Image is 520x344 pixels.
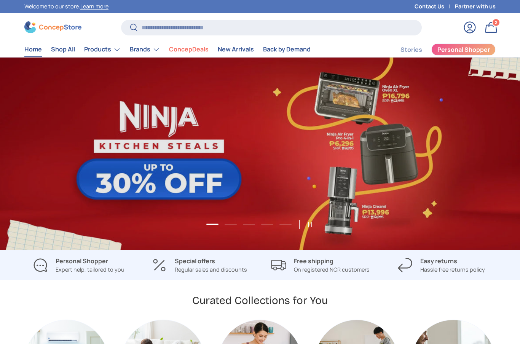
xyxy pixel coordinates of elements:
a: Personal Shopper Expert help, tailored to you [24,256,133,274]
a: Easy returns Hassle free returns policy [387,256,496,274]
img: ConcepStore [24,21,81,33]
p: On registered NCR customers [294,266,370,274]
a: Home [24,42,42,57]
span: Personal Shopper [437,46,490,53]
strong: Easy returns [420,257,457,265]
strong: Free shipping [294,257,333,265]
a: Special offers Regular sales and discounts [145,256,254,274]
span: 2 [495,19,498,25]
a: Back by Demand [263,42,311,57]
summary: Products [80,42,125,57]
p: Hassle free returns policy [420,266,485,274]
a: Contact Us [415,2,455,11]
p: Expert help, tailored to you [56,266,124,274]
p: Welcome to our store. [24,2,108,11]
a: New Arrivals [218,42,254,57]
a: Free shipping On registered NCR customers [266,256,375,274]
a: Shop All [51,42,75,57]
a: Brands [130,42,160,57]
h2: Curated Collections for You [192,294,328,308]
strong: Special offers [175,257,215,265]
a: Stories [400,42,422,57]
p: Regular sales and discounts [175,266,247,274]
a: Learn more [80,3,108,10]
a: Partner with us [455,2,496,11]
strong: Personal Shopper [56,257,108,265]
nav: Secondary [382,42,496,57]
nav: Primary [24,42,311,57]
summary: Brands [125,42,164,57]
a: ConcepDeals [169,42,209,57]
a: Personal Shopper [431,43,496,56]
a: Products [84,42,121,57]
